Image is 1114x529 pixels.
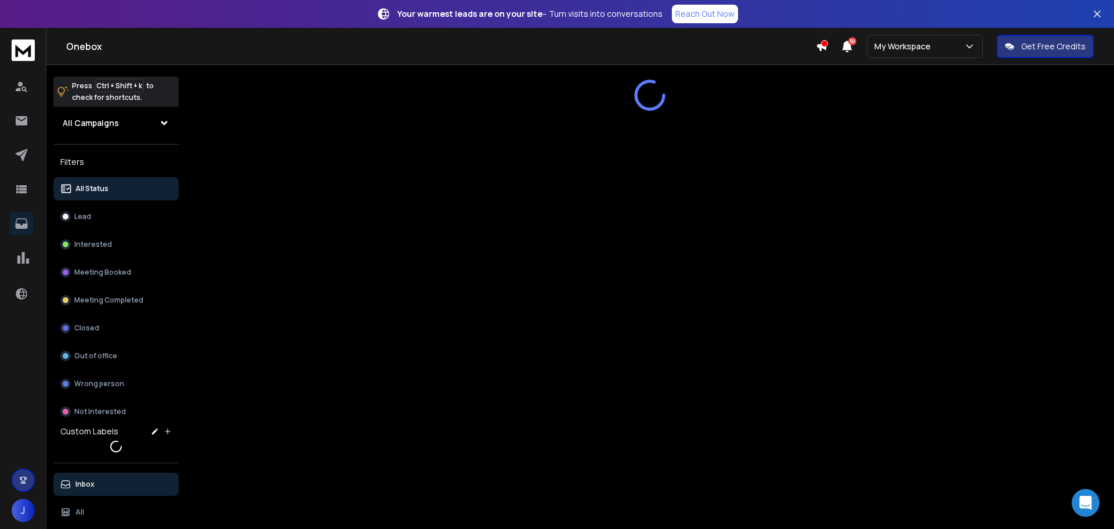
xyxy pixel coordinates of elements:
p: Wrong person [74,379,124,388]
p: Meeting Booked [74,268,131,277]
p: Meeting Completed [74,296,143,305]
p: Interested [74,240,112,249]
button: Not Interested [53,400,179,423]
p: Out of office [74,351,117,361]
button: Meeting Completed [53,289,179,312]
button: All Campaigns [53,111,179,135]
button: Inbox [53,473,179,496]
span: 50 [848,37,856,45]
p: Lead [74,212,91,221]
a: Reach Out Now [672,5,738,23]
button: Lead [53,205,179,228]
p: Not Interested [74,407,126,416]
button: J [12,499,35,522]
button: Wrong person [53,372,179,395]
h1: Onebox [66,39,816,53]
p: Reach Out Now [675,8,735,20]
h3: Filters [53,154,179,170]
div: Open Intercom Messenger [1072,489,1099,517]
p: Get Free Credits [1021,41,1086,52]
p: My Workspace [874,41,935,52]
button: Closed [53,316,179,340]
p: Press to check for shortcuts. [72,80,154,103]
button: All [53,501,179,524]
p: All Status [75,184,108,193]
button: Get Free Credits [997,35,1094,58]
button: Meeting Booked [53,261,179,284]
h1: All Campaigns [63,117,119,129]
p: – Turn visits into conversations [397,8,663,20]
p: All [75,508,84,517]
img: logo [12,39,35,61]
p: Closed [74,323,99,333]
span: Ctrl + Shift + k [95,79,144,92]
button: All Status [53,177,179,200]
strong: Your warmest leads are on your site [397,8,542,19]
p: Inbox [75,480,95,489]
button: Interested [53,233,179,256]
h3: Custom Labels [60,426,118,437]
button: Out of office [53,344,179,368]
